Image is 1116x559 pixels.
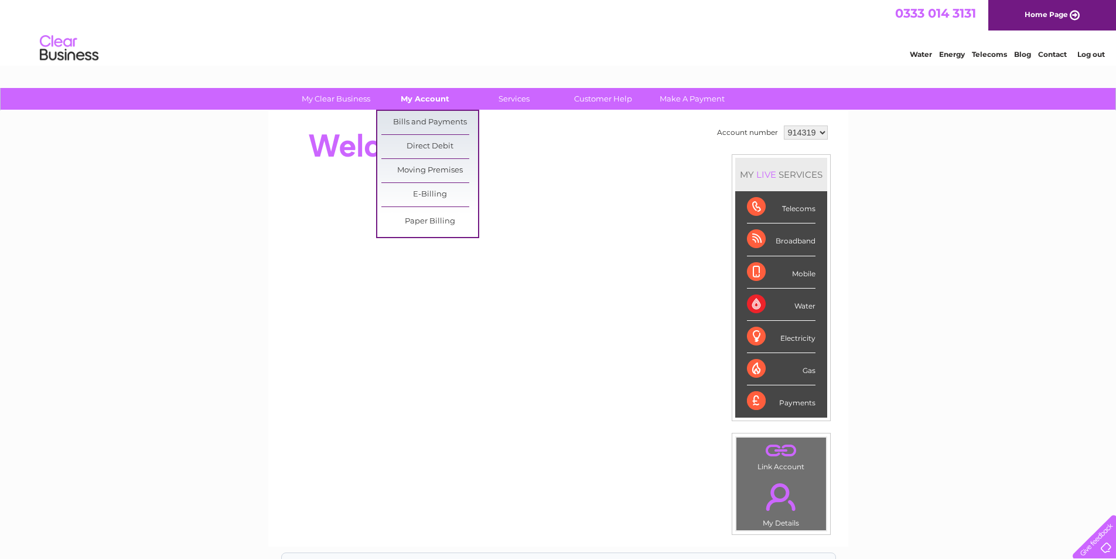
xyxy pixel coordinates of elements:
[747,385,815,417] div: Payments
[739,476,823,517] a: .
[735,158,827,191] div: MY SERVICES
[910,50,932,59] a: Water
[939,50,965,59] a: Energy
[288,88,384,110] a: My Clear Business
[747,321,815,353] div: Electricity
[736,473,827,531] td: My Details
[754,169,779,180] div: LIVE
[644,88,740,110] a: Make A Payment
[1038,50,1067,59] a: Contact
[377,88,473,110] a: My Account
[747,256,815,289] div: Mobile
[381,135,478,158] a: Direct Debit
[39,31,99,66] img: logo.png
[739,441,823,461] a: .
[747,191,815,223] div: Telecoms
[381,183,478,206] a: E-Billing
[381,210,478,233] a: Paper Billing
[555,88,651,110] a: Customer Help
[466,88,562,110] a: Services
[714,123,781,143] td: Account number
[381,111,478,134] a: Bills and Payments
[282,6,835,57] div: Clear Business is a trading name of Verastar Limited (registered in [GEOGRAPHIC_DATA] No. 3667643...
[895,6,976,21] a: 0333 014 3131
[1014,50,1031,59] a: Blog
[747,353,815,385] div: Gas
[972,50,1007,59] a: Telecoms
[747,289,815,321] div: Water
[736,437,827,474] td: Link Account
[747,223,815,256] div: Broadband
[1077,50,1105,59] a: Log out
[381,159,478,182] a: Moving Premises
